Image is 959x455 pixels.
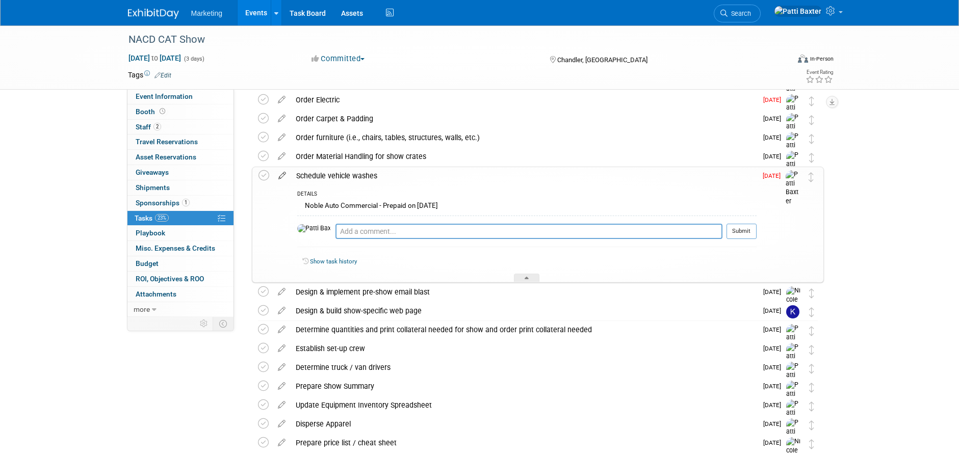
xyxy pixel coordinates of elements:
[763,364,786,371] span: [DATE]
[728,10,751,17] span: Search
[291,396,757,414] div: Update Equipment Inventory Spreadsheet
[763,307,786,314] span: [DATE]
[154,72,171,79] a: Edit
[273,95,291,104] a: edit
[291,302,757,319] div: Design & build show-specific web page
[291,91,757,109] div: Order Electric
[136,168,169,176] span: Giveaways
[127,89,234,104] a: Event Information
[182,199,190,206] span: 1
[273,133,291,142] a: edit
[809,172,814,182] i: Move task
[729,53,834,68] div: Event Format
[714,5,761,22] a: Search
[273,114,291,123] a: edit
[135,214,169,222] span: Tasks
[763,172,786,179] span: [DATE]
[291,359,757,376] div: Determine truck / van drivers
[763,420,786,427] span: [DATE]
[291,434,757,451] div: Prepare price list / cheat sheet
[127,180,234,195] a: Shipments
[127,150,234,165] a: Asset Reservations
[127,302,234,317] a: more
[291,340,757,357] div: Establish set-up crew
[195,317,213,330] td: Personalize Event Tab Strip
[809,439,814,449] i: Move task
[127,287,234,302] a: Attachments
[136,275,204,283] span: ROI, Objectives & ROO
[136,199,190,207] span: Sponsorships
[774,6,822,17] img: Patti Baxter
[273,287,291,297] a: edit
[810,55,834,63] div: In-Person
[136,290,176,298] span: Attachments
[127,211,234,226] a: Tasks23%
[134,305,150,313] span: more
[136,108,167,116] span: Booth
[809,383,814,392] i: Move task
[273,382,291,391] a: edit
[809,326,814,336] i: Move task
[291,378,757,395] div: Prepare Show Summary
[291,129,757,146] div: Order furniture (i.e., chairs, tables, structures, walls, etc.)
[150,54,160,62] span: to
[127,104,234,119] a: Booth
[786,343,801,379] img: Patti Baxter
[153,123,161,130] span: 2
[763,288,786,296] span: [DATE]
[136,153,196,161] span: Asset Reservations
[273,438,291,447] a: edit
[291,110,757,127] div: Order Carpet & Padding
[763,96,786,103] span: [DATE]
[786,418,801,454] img: Patti Baxter
[291,321,757,338] div: Determine quantities and print collateral needed for show and order print collateral needed
[155,214,169,222] span: 23%
[809,420,814,430] i: Move task
[273,306,291,315] a: edit
[763,383,786,390] span: [DATE]
[291,167,757,184] div: Schedule vehicle washes
[136,259,159,267] span: Budget
[786,151,801,187] img: Patti Baxter
[786,305,799,318] img: Katie Hein
[183,56,204,62] span: (3 days)
[128,9,179,19] img: ExhibitDay
[191,9,222,17] span: Marketing
[297,199,757,215] div: Noble Auto Commercial - Prepaid on [DATE]
[127,226,234,240] a: Playbook
[786,381,801,417] img: Patti Baxter
[136,183,170,192] span: Shipments
[786,399,801,436] img: Patti Baxter
[727,224,757,239] button: Submit
[213,317,234,330] td: Toggle Event Tabs
[786,132,801,168] img: Patti Baxter
[273,363,291,372] a: edit
[809,153,814,163] i: Move task
[806,70,833,75] div: Event Rating
[763,345,786,352] span: [DATE]
[786,170,801,206] img: Patti Baxter
[809,134,814,144] i: Move task
[809,96,814,106] i: Move task
[136,92,193,100] span: Event Information
[786,94,801,130] img: Patti Baxter
[136,244,215,252] span: Misc. Expenses & Credits
[291,415,757,433] div: Disperse Apparel
[809,115,814,125] i: Move task
[297,191,757,199] div: DETAILS
[136,123,161,131] span: Staff
[809,402,814,411] i: Move task
[127,165,234,180] a: Giveaways
[308,53,369,64] button: Committed
[273,171,291,180] a: edit
[127,241,234,256] a: Misc. Expenses & Credits
[127,272,234,286] a: ROI, Objectives & ROO
[786,113,801,149] img: Patti Baxter
[786,286,801,323] img: Nicole Lubarski
[763,326,786,333] span: [DATE]
[127,135,234,149] a: Travel Reservations
[763,134,786,141] span: [DATE]
[127,256,234,271] a: Budget
[273,400,291,410] a: edit
[128,53,182,63] span: [DATE] [DATE]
